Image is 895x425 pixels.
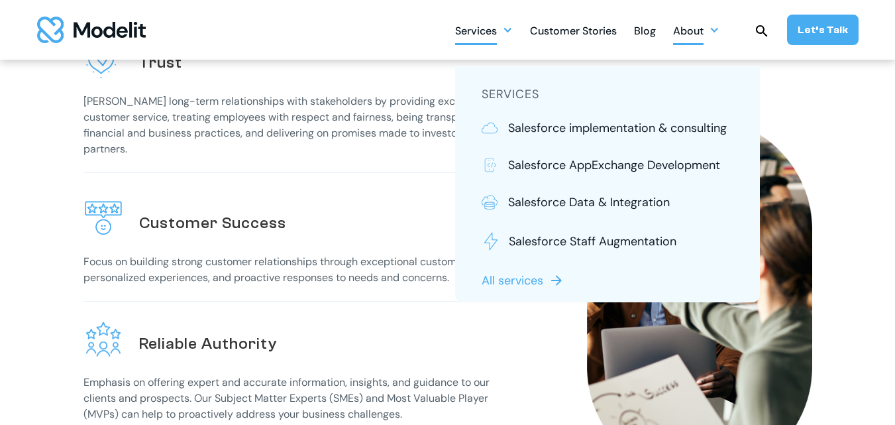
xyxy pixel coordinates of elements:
p: Emphasis on offering expert and accurate information, insights, and guidance to our clients and p... [83,375,521,422]
img: arrow [549,273,564,288]
p: Salesforce implementation & consulting [508,119,727,137]
h5: SERVICES [482,86,733,103]
a: Salesforce AppExchange Development [482,156,733,174]
h2: Reliable Authority [139,334,277,354]
p: [PERSON_NAME] long-term relationships with stakeholders by providing exceptional customer service... [83,93,521,157]
h2: Trust [139,52,182,73]
h2: Customer Success [139,213,286,233]
div: About [673,19,704,45]
p: Salesforce Data & Integration [508,194,670,211]
div: Services [455,19,497,45]
a: Salesforce Staff Augmentation [482,231,733,252]
img: modelit logo [37,17,146,43]
a: home [37,17,146,43]
a: Salesforce implementation & consulting [482,119,733,137]
div: Customer Stories [530,19,617,45]
a: Customer Stories [530,17,617,43]
p: Salesforce Staff Augmentation [509,233,676,250]
p: All services [482,272,543,289]
div: About [673,17,719,43]
nav: Services [455,66,760,302]
p: Salesforce AppExchange Development [508,156,720,174]
a: Let’s Talk [787,15,859,45]
a: All services [482,272,567,289]
div: Blog [634,19,656,45]
a: Salesforce Data & Integration [482,194,733,211]
div: Services [455,17,513,43]
p: Focus on building strong customer relationships through exceptional customer service, personalize... [83,254,521,286]
a: Blog [634,17,656,43]
div: Let’s Talk [798,23,848,37]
